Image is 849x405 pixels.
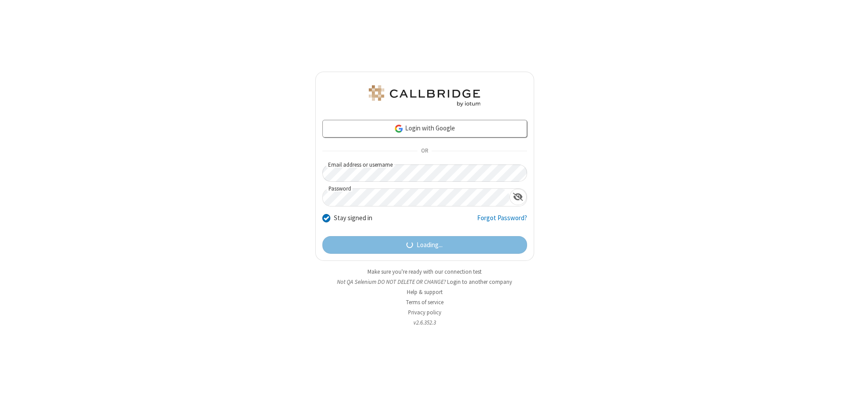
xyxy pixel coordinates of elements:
li: Not QA Selenium DO NOT DELETE OR CHANGE? [315,278,534,286]
input: Password [323,189,509,206]
a: Privacy policy [408,309,441,316]
img: QA Selenium DO NOT DELETE OR CHANGE [367,85,482,107]
button: Loading... [322,236,527,254]
label: Stay signed in [334,213,372,223]
img: google-icon.png [394,124,404,134]
span: Loading... [417,240,443,250]
a: Terms of service [406,298,444,306]
div: Show password [509,189,527,205]
li: v2.6.352.3 [315,318,534,327]
a: Login with Google [322,120,527,138]
a: Make sure you're ready with our connection test [367,268,482,275]
iframe: Chat [827,382,842,399]
a: Forgot Password? [477,213,527,230]
input: Email address or username [322,164,527,182]
button: Login to another company [447,278,512,286]
a: Help & support [407,288,443,296]
span: OR [417,145,432,157]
